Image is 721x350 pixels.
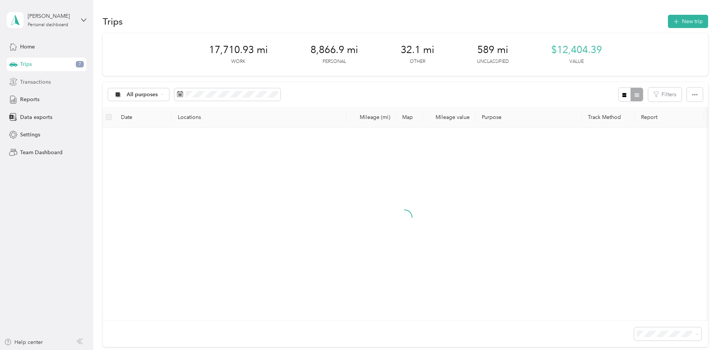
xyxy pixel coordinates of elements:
[410,58,425,65] p: Other
[20,60,32,68] span: Trips
[172,107,346,128] th: Locations
[477,58,509,65] p: Unclassified
[20,148,63,156] span: Team Dashboard
[20,43,35,51] span: Home
[396,107,423,128] th: Map
[20,113,52,121] span: Data exports
[209,44,268,56] span: 17,710.93 mi
[4,338,43,346] button: Help center
[115,107,172,128] th: Date
[423,107,476,128] th: Mileage value
[20,131,40,139] span: Settings
[28,12,75,20] div: [PERSON_NAME]
[28,23,68,27] div: Personal dashboard
[476,107,582,128] th: Purpose
[477,44,508,56] span: 589 mi
[323,58,346,65] p: Personal
[569,58,584,65] p: Value
[582,107,635,128] th: Track Method
[346,107,396,128] th: Mileage (mi)
[20,95,39,103] span: Reports
[679,308,721,350] iframe: Everlance-gr Chat Button Frame
[668,15,708,28] button: New trip
[648,87,682,102] button: Filters
[76,61,84,68] span: 7
[551,44,602,56] span: $12,404.39
[401,44,434,56] span: 32.1 mi
[231,58,245,65] p: Work
[310,44,358,56] span: 8,866.9 mi
[635,107,704,128] th: Report
[127,92,158,97] span: All purposes
[20,78,51,86] span: Transactions
[103,17,123,25] h1: Trips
